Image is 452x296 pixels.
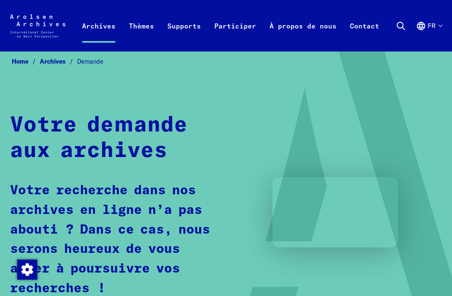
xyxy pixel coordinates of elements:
img: Modification du consentement [17,260,37,280]
a: Participer [208,18,263,51]
span: Demande [77,57,103,65]
a: Archives [40,57,77,65]
strong: Votre demande aux archives [10,115,187,162]
a: Archives [75,18,122,51]
a: Thèmes [122,18,161,51]
nav: Principal [75,9,386,43]
a: À propos de nous [263,18,343,51]
div: Modification du consentement [17,259,37,279]
nav: Breadcrumb [10,55,442,68]
a: Supports [161,18,208,51]
button: Français, sélection de la langue [416,21,442,49]
a: Home [12,57,40,65]
a: Contact [343,18,386,51]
